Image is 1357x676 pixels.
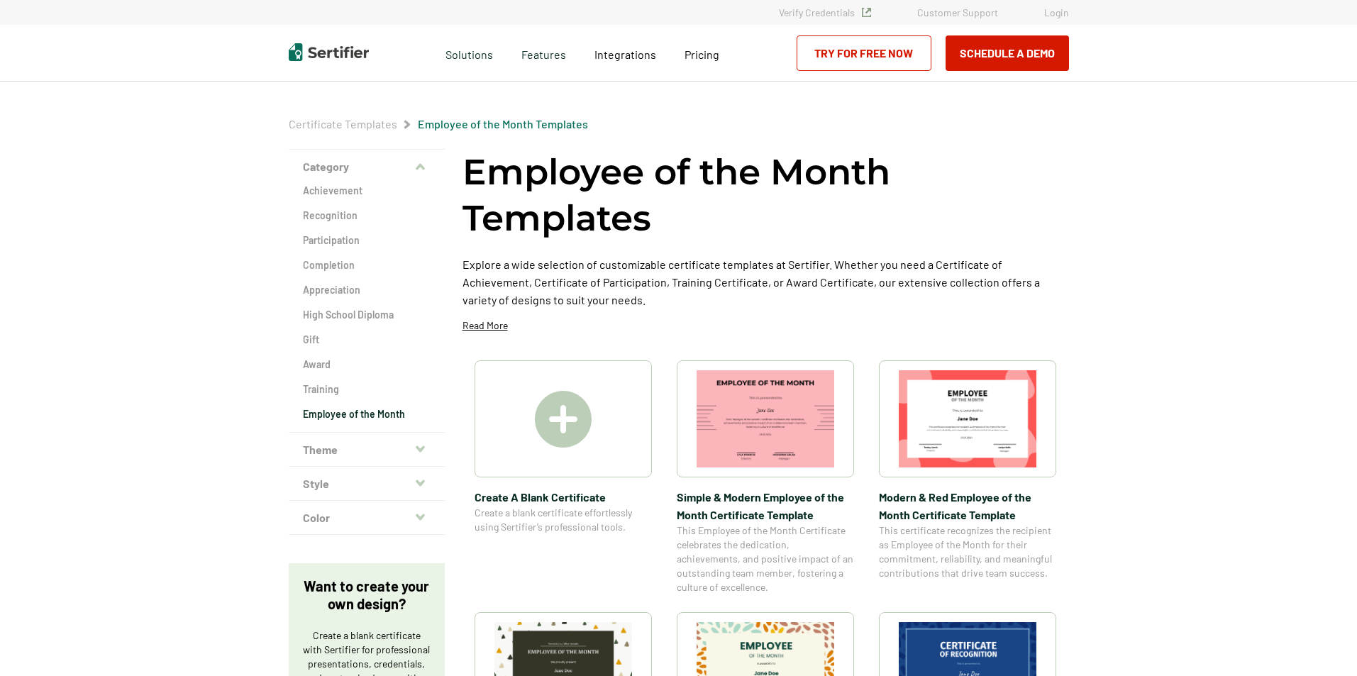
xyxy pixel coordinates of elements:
[594,44,656,62] a: Integrations
[289,433,445,467] button: Theme
[303,233,431,248] a: Participation
[594,48,656,61] span: Integrations
[303,333,431,347] a: Gift
[475,488,652,506] span: Create A Blank Certificate
[303,283,431,297] a: Appreciation
[779,6,871,18] a: Verify Credentials
[289,150,445,184] button: Category
[463,149,1069,241] h1: Employee of the Month Templates
[418,117,588,131] a: Employee of the Month Templates
[697,370,834,467] img: Simple & Modern Employee of the Month Certificate Template
[879,360,1056,594] a: Modern & Red Employee of the Month Certificate TemplateModern & Red Employee of the Month Certifi...
[303,209,431,223] a: Recognition
[303,258,431,272] a: Completion
[303,184,431,198] a: Achievement
[303,308,431,322] a: High School Diploma
[685,44,719,62] a: Pricing
[685,48,719,61] span: Pricing
[879,523,1056,580] span: This certificate recognizes the recipient as Employee of the Month for their commitment, reliabil...
[445,44,493,62] span: Solutions
[303,358,431,372] a: Award
[521,44,566,62] span: Features
[289,117,397,131] a: Certificate Templates
[677,523,854,594] span: This Employee of the Month Certificate celebrates the dedication, achievements, and positive impa...
[879,488,1056,523] span: Modern & Red Employee of the Month Certificate Template
[289,467,445,501] button: Style
[303,407,431,421] a: Employee of the Month
[1044,6,1069,18] a: Login
[677,360,854,594] a: Simple & Modern Employee of the Month Certificate TemplateSimple & Modern Employee of the Month C...
[899,370,1036,467] img: Modern & Red Employee of the Month Certificate Template
[463,255,1069,309] p: Explore a wide selection of customizable certificate templates at Sertifier. Whether you need a C...
[463,318,508,333] p: Read More
[303,382,431,397] a: Training
[289,501,445,535] button: Color
[862,8,871,17] img: Verified
[289,184,445,433] div: Category
[917,6,998,18] a: Customer Support
[303,577,431,613] p: Want to create your own design?
[289,43,369,61] img: Sertifier | Digital Credentialing Platform
[677,488,854,523] span: Simple & Modern Employee of the Month Certificate Template
[475,506,652,534] span: Create a blank certificate effortlessly using Sertifier’s professional tools.
[535,391,592,448] img: Create A Blank Certificate
[797,35,931,71] a: Try for Free Now
[289,117,588,131] div: Breadcrumb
